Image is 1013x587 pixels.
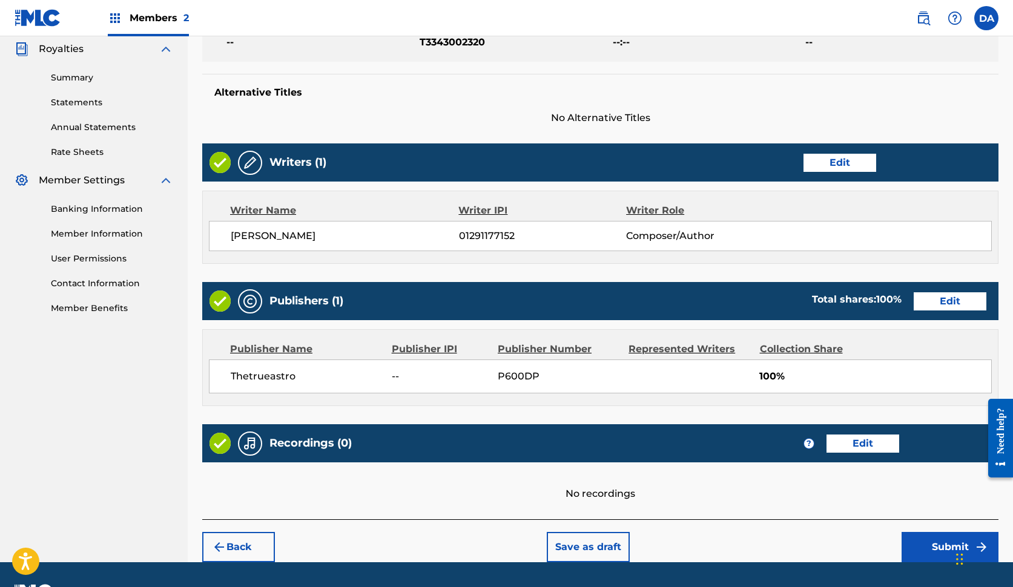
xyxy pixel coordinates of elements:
[159,173,173,188] img: expand
[231,229,459,243] span: [PERSON_NAME]
[51,228,173,240] a: Member Information
[269,294,343,308] h5: Publishers (1)
[498,342,619,356] div: Publisher Number
[269,156,326,169] h5: Writers (1)
[626,229,778,243] span: Composer/Author
[210,433,231,454] img: Valid
[952,529,1013,587] iframe: Chat Widget
[914,292,986,310] button: Edit
[51,277,173,290] a: Contact Information
[911,6,935,30] a: Public Search
[805,35,995,50] span: --
[629,342,750,356] div: Represented Writers
[243,436,257,451] img: Recordings
[39,173,125,188] span: Member Settings
[51,252,173,265] a: User Permissions
[392,342,489,356] div: Publisher IPI
[15,42,29,56] img: Royalties
[243,156,257,170] img: Writers
[183,12,189,24] span: 2
[159,42,173,56] img: expand
[243,294,257,309] img: Publishers
[210,152,231,173] img: Valid
[974,6,998,30] div: User Menu
[760,342,874,356] div: Collection Share
[827,435,899,453] button: Edit
[420,35,610,50] span: T3343002320
[226,35,417,50] span: --
[803,154,876,172] button: Edit
[902,532,998,562] button: Submit
[202,462,998,501] div: No recordings
[626,203,779,218] div: Writer Role
[269,436,352,450] h5: Recordings (0)
[812,292,902,307] div: Total shares:
[202,111,998,125] span: No Alternative Titles
[231,369,383,384] span: Thetrueastro
[230,342,383,356] div: Publisher Name
[39,42,84,56] span: Royalties
[15,9,61,27] img: MLC Logo
[547,532,630,562] button: Save as draft
[51,121,173,134] a: Annual Statements
[948,11,962,25] img: help
[392,369,489,384] span: --
[804,439,814,448] span: ?
[498,369,619,384] span: P600DP
[876,293,902,305] span: 100 %
[230,203,458,218] div: Writer Name
[458,203,626,218] div: Writer IPI
[759,369,991,384] span: 100%
[979,387,1013,490] iframe: Resource Center
[956,541,963,577] div: Drag
[51,96,173,109] a: Statements
[51,203,173,215] a: Banking Information
[916,11,931,25] img: search
[212,540,226,554] img: 7ee5dd4eb1f8a8e3ef2f.svg
[51,71,173,84] a: Summary
[943,6,967,30] div: Help
[202,532,275,562] button: Back
[613,35,803,50] span: --:--
[15,173,29,188] img: Member Settings
[108,11,122,25] img: Top Rightsholders
[459,229,626,243] span: 01291177152
[214,87,986,99] h5: Alternative Titles
[130,11,189,25] span: Members
[51,146,173,159] a: Rate Sheets
[210,290,231,312] img: Valid
[51,302,173,315] a: Member Benefits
